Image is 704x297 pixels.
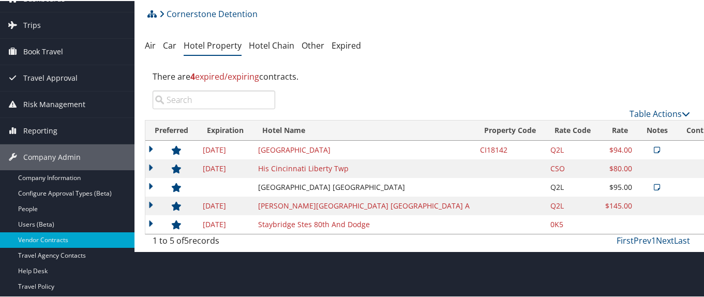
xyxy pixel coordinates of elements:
span: expired/expiring [190,70,259,81]
span: Trips [23,11,41,37]
td: [GEOGRAPHIC_DATA] [253,140,475,158]
div: 1 to 5 of records [153,233,275,251]
input: Search [153,90,275,108]
td: CSO [545,158,600,177]
td: [DATE] [198,158,253,177]
th: Preferred: activate to sort column descending [145,120,198,140]
a: Expired [332,39,361,50]
a: Prev [634,234,651,245]
span: Book Travel [23,38,63,64]
a: Hotel Chain [249,39,294,50]
th: Hotel Name: activate to sort column ascending [253,120,475,140]
td: Q2L [545,140,600,158]
td: Q2L [545,196,600,214]
a: Next [656,234,674,245]
a: First [617,234,634,245]
span: Reporting [23,117,57,143]
span: 5 [184,234,189,245]
span: Travel Approval [23,64,78,90]
td: His Cincinnati Liberty Twp [253,158,475,177]
strong: 4 [190,70,195,81]
a: Air [145,39,156,50]
a: Hotel Property [184,39,242,50]
td: $145.00 [600,196,637,214]
span: Risk Management [23,91,85,116]
span: Company Admin [23,143,81,169]
td: [PERSON_NAME][GEOGRAPHIC_DATA] [GEOGRAPHIC_DATA] A [253,196,475,214]
td: [DATE] [198,140,253,158]
td: $94.00 [600,140,637,158]
a: Car [163,39,176,50]
th: Notes: activate to sort column ascending [637,120,677,140]
a: Table Actions [630,107,690,118]
a: Other [302,39,324,50]
td: [DATE] [198,196,253,214]
td: Q2L [545,177,600,196]
td: [GEOGRAPHIC_DATA] [GEOGRAPHIC_DATA] [253,177,475,196]
a: 1 [651,234,656,245]
td: [DATE] [198,214,253,233]
a: Last [674,234,690,245]
a: Cornerstone Detention [159,3,258,23]
td: $80.00 [600,158,637,177]
td: CI18142 [475,140,545,158]
th: Expiration: activate to sort column ascending [198,120,253,140]
th: Rate: activate to sort column ascending [600,120,637,140]
th: Property Code: activate to sort column ascending [475,120,545,140]
th: Rate Code: activate to sort column ascending [545,120,600,140]
td: 0K5 [545,214,600,233]
td: Staybridge Stes 80th And Dodge [253,214,475,233]
td: $95.00 [600,177,637,196]
div: There are contracts. [145,62,698,90]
